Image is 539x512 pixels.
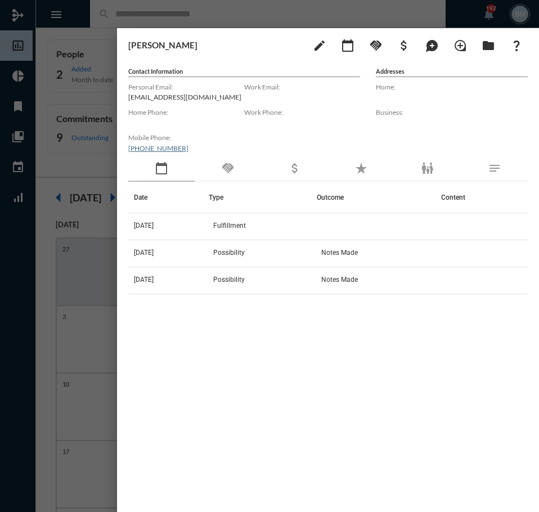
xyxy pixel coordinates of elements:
span: Fulfillment [213,222,246,230]
mat-icon: attach_money [288,161,302,175]
mat-icon: edit [313,39,326,52]
mat-icon: calendar_today [155,161,168,175]
mat-icon: star_rate [354,161,368,175]
label: Home: [376,83,528,91]
mat-icon: handshake [369,39,383,52]
label: Home Phone: [128,108,244,116]
label: Work Email: [244,83,360,91]
span: Possibility [213,249,245,257]
p: [EMAIL_ADDRESS][DOMAIN_NAME] [128,93,244,101]
button: Archives [477,34,500,56]
label: Mobile Phone: [128,133,244,142]
button: Add Commitment [365,34,387,56]
mat-icon: calendar_today [341,39,354,52]
h3: [PERSON_NAME] [128,40,303,50]
th: Content [435,182,528,213]
button: Add Introduction [449,34,471,56]
mat-icon: family_restroom [421,161,434,175]
mat-icon: loupe [453,39,467,52]
h5: Addresses [376,68,528,77]
label: Personal Email: [128,83,244,91]
mat-icon: folder [482,39,495,52]
th: Outcome [317,182,435,213]
th: Date [128,182,209,213]
span: Notes Made [321,249,358,257]
mat-icon: notes [488,161,501,175]
button: Add Mention [421,34,443,56]
mat-icon: attach_money [397,39,411,52]
span: [DATE] [134,249,154,257]
span: Possibility [213,276,245,284]
label: Business: [376,108,528,116]
span: [DATE] [134,222,154,230]
mat-icon: handshake [221,161,235,175]
th: Type [209,182,317,213]
button: What If? [505,34,528,56]
mat-icon: question_mark [510,39,523,52]
span: Notes Made [321,276,358,284]
button: Add Business [393,34,415,56]
mat-icon: maps_ugc [425,39,439,52]
button: Add meeting [336,34,359,56]
button: edit person [308,34,331,56]
span: [DATE] [134,276,154,284]
label: Work Phone: [244,108,360,116]
h5: Contact Information [128,68,360,77]
a: [PHONE_NUMBER] [128,144,188,152]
